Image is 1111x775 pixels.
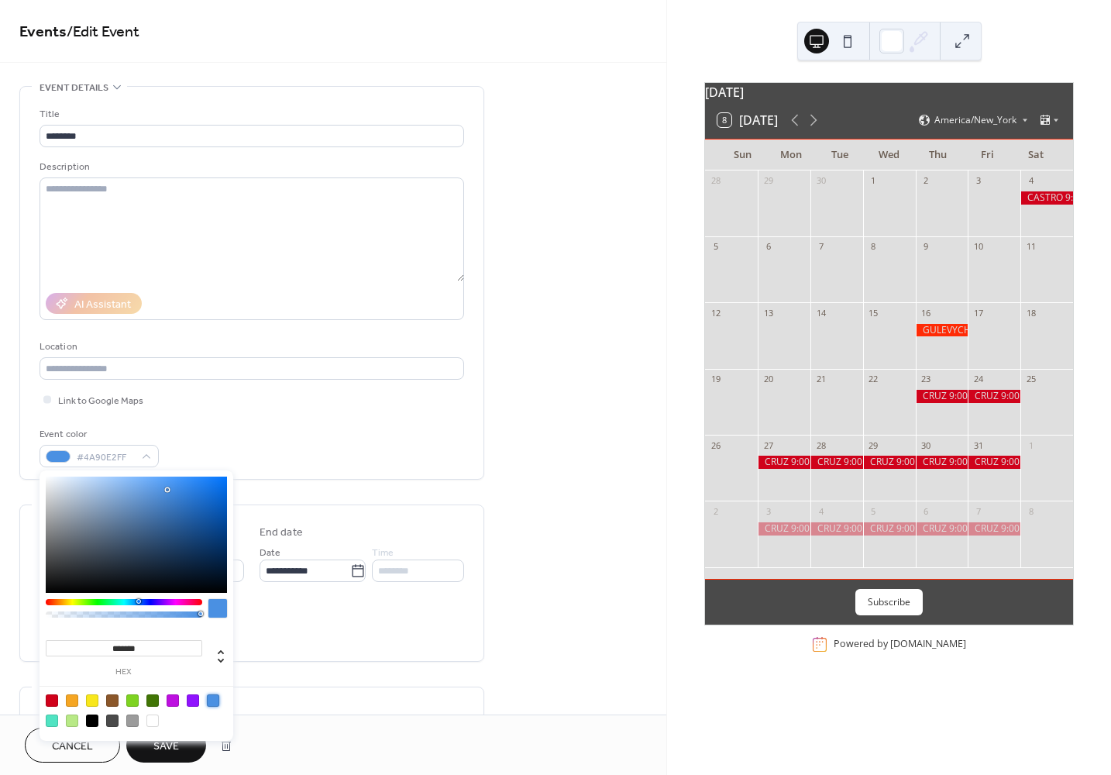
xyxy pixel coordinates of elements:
button: Subscribe [855,589,923,615]
div: 30 [815,175,827,187]
div: Thu [913,139,962,170]
div: 15 [868,307,879,319]
div: #F5A623 [66,694,78,707]
div: Sun [717,139,766,170]
div: 5 [710,241,721,253]
button: Save [126,728,206,763]
span: Time [372,545,394,561]
div: 4 [1025,175,1037,187]
div: #B8E986 [66,715,78,727]
div: CRUZ 9:00 am [758,456,810,469]
div: #D0021B [46,694,58,707]
span: Link to Google Maps [58,393,143,409]
div: CRUZ 9:00 am [968,522,1020,536]
div: 13 [762,307,774,319]
div: 3 [972,175,984,187]
div: Location [40,339,461,355]
div: CRUZ 9:00 am [863,456,916,469]
div: CRUZ 9:00 am [916,390,968,403]
div: 24 [972,374,984,385]
div: CRUZ 9:00 am [968,390,1020,403]
div: 23 [920,374,932,385]
button: Cancel [25,728,120,763]
div: 8 [1025,505,1037,517]
div: Sat [1012,139,1061,170]
div: #9013FE [187,694,199,707]
div: Title [40,106,461,122]
div: 29 [868,439,879,451]
div: 6 [920,505,932,517]
button: 8[DATE] [712,109,783,131]
div: #417505 [146,694,159,707]
div: 4 [815,505,827,517]
span: Event details [40,80,108,96]
div: 18 [1025,307,1037,319]
div: #50E3C2 [46,715,58,727]
div: 7 [815,241,827,253]
div: 9 [920,241,932,253]
div: 8 [868,241,879,253]
div: 1 [1025,439,1037,451]
div: 30 [920,439,932,451]
span: #4A90E2FF [77,449,134,466]
div: 3 [762,505,774,517]
div: 10 [972,241,984,253]
div: #4A90E2 [207,694,219,707]
div: Tue [816,139,865,170]
div: 11 [1025,241,1037,253]
div: CRUZ 9:00 am [968,456,1020,469]
div: #7ED321 [126,694,139,707]
div: CASTRO 9:00 AM [1020,191,1073,205]
label: hex [46,668,202,677]
div: CRUZ 9:00 am [916,522,968,536]
div: 6 [762,241,774,253]
span: Save [153,739,179,755]
div: #9B9B9B [126,715,139,727]
div: CRUZ 9:00 am [863,522,916,536]
div: 7 [972,505,984,517]
div: #8B572A [106,694,119,707]
div: 1 [868,175,879,187]
div: #4A4A4A [106,715,119,727]
div: 26 [710,439,721,451]
div: #F8E71C [86,694,98,707]
div: 29 [762,175,774,187]
div: 2 [920,175,932,187]
div: Mon [767,139,816,170]
div: 22 [868,374,879,385]
div: 2 [710,505,721,517]
a: [DOMAIN_NAME] [890,638,966,651]
div: Powered by [834,638,966,651]
div: 17 [972,307,984,319]
div: #BD10E0 [167,694,179,707]
div: 25 [1025,374,1037,385]
div: #000000 [86,715,98,727]
div: 12 [710,307,721,319]
div: 5 [868,505,879,517]
div: #FFFFFF [146,715,159,727]
div: 31 [972,439,984,451]
a: Events [19,17,67,47]
div: 16 [920,307,932,319]
div: Event color [40,426,156,443]
div: 21 [815,374,827,385]
div: 19 [710,374,721,385]
span: America/New_York [934,115,1016,125]
span: / Edit Event [67,17,139,47]
div: GULEVYCH [916,324,968,337]
div: 28 [815,439,827,451]
div: Description [40,159,461,175]
div: CRUZ 9:00 am [810,456,863,469]
div: End date [260,525,303,541]
span: Date [260,545,280,561]
div: CRUZ 9:00 am [810,522,863,536]
div: 27 [762,439,774,451]
div: [DATE] [705,83,1073,102]
div: CRUZ 9:00 am [916,456,968,469]
div: 28 [710,175,721,187]
div: 14 [815,307,827,319]
div: CRUZ 9:00 am [758,522,810,536]
div: 20 [762,374,774,385]
div: Fri [963,139,1012,170]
